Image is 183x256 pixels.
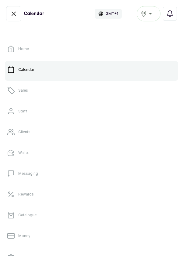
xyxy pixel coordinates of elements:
a: Messaging [5,165,178,182]
p: GMT+1 [106,11,118,16]
p: Wallet [18,150,29,155]
p: Staff [18,109,27,114]
a: Sales [5,82,178,99]
a: Staff [5,103,178,120]
a: Rewards [5,186,178,203]
h1: Calendar [24,11,44,17]
p: Messaging [18,171,38,176]
a: Money [5,227,178,244]
a: Calendar [5,61,178,78]
a: Catalogue [5,207,178,224]
p: Clients [18,130,30,134]
a: Home [5,40,178,57]
p: Calendar [18,67,34,72]
p: Money [18,233,30,238]
p: Sales [18,88,28,93]
a: Clients [5,123,178,141]
p: Catalogue [18,213,37,218]
p: Rewards [18,192,34,197]
a: Wallet [5,144,178,161]
p: Home [18,46,29,51]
